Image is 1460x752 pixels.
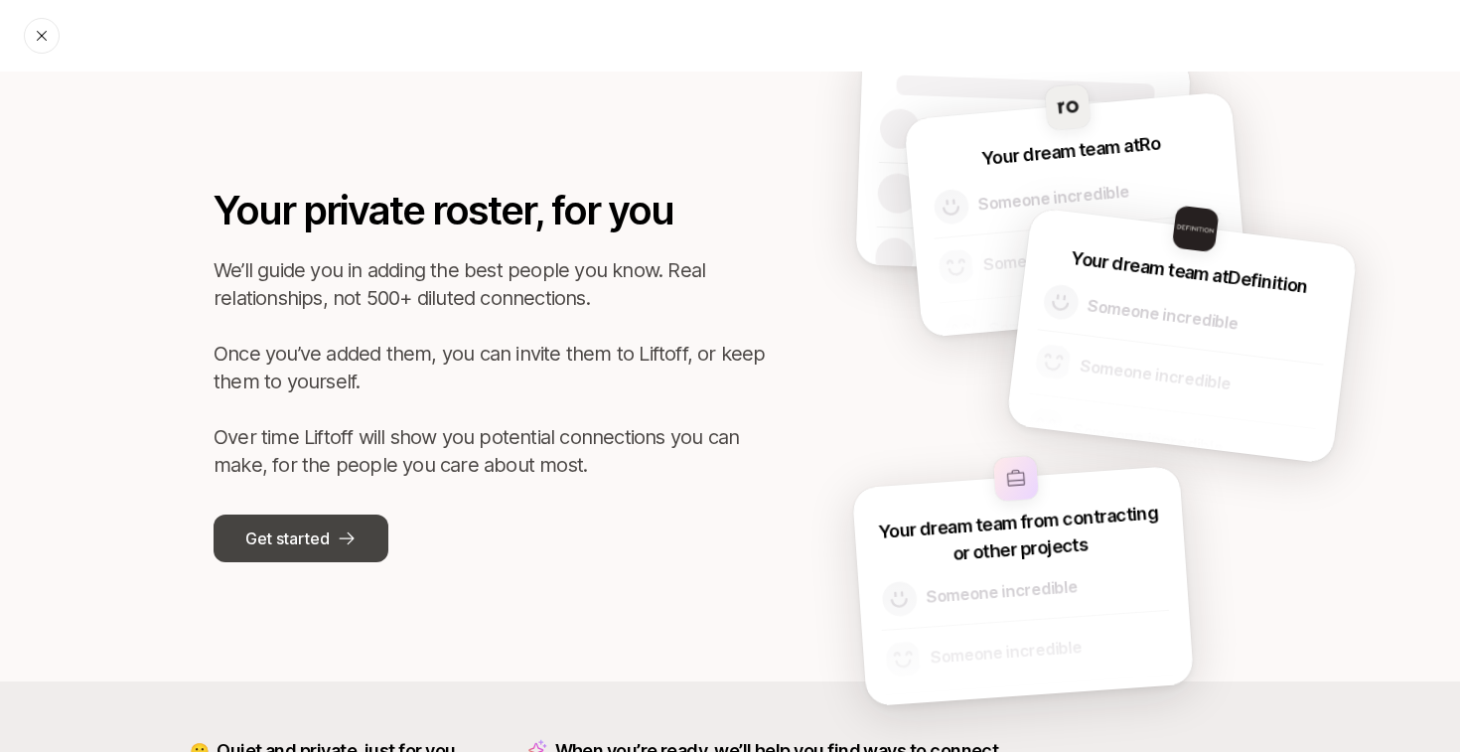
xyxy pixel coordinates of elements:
[1171,205,1219,252] img: Definition
[1070,244,1309,300] p: Your dream team at Definition
[1044,84,1091,131] img: Ro
[214,256,770,479] p: We’ll guide you in adding the best people you know. Real relationships, not 500+ diluted connecti...
[245,526,329,551] p: Get started
[214,181,770,240] p: Your private roster, for you
[214,515,388,562] button: Get started
[874,499,1165,572] p: Your dream team from contracting or other projects
[992,456,1038,502] img: other-company-logo.svg
[980,129,1161,172] p: Your dream team at Ro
